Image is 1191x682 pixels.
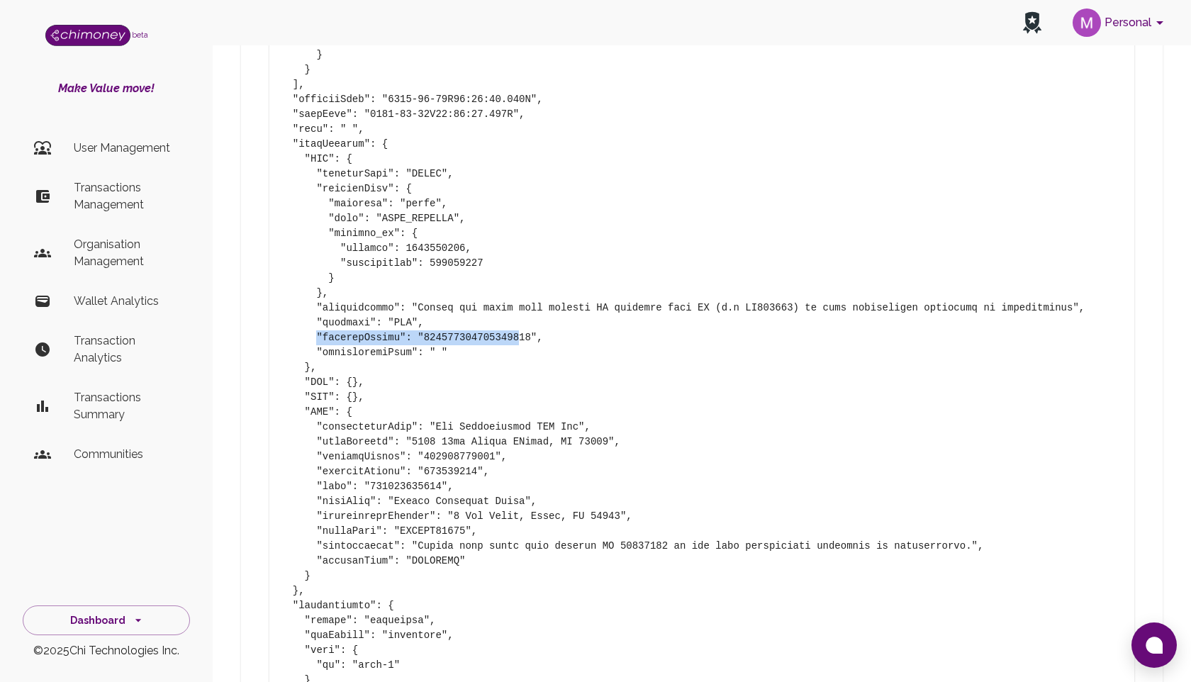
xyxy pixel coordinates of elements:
button: account of current user [1067,4,1174,41]
p: Transaction Analytics [74,332,179,367]
button: Open chat window [1131,622,1177,668]
img: avatar [1073,9,1101,37]
p: Wallet Analytics [74,293,179,310]
p: User Management [74,140,179,157]
span: beta [132,30,148,39]
p: Communities [74,446,179,463]
p: Transactions Summary [74,389,179,423]
img: Logo [45,25,130,46]
button: Dashboard [23,605,190,636]
p: Transactions Management [74,179,179,213]
p: Organisation Management [74,236,179,270]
